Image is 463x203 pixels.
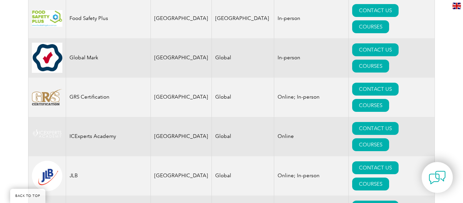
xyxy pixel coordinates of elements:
td: ICExperts Academy [66,117,151,156]
img: 2bff5172-5738-eb11-a813-000d3a79722d-logo.png [32,128,62,145]
td: Online; In-person [274,156,349,196]
td: [GEOGRAPHIC_DATA] [151,38,212,78]
td: Online [274,117,349,156]
td: GRS Certification [66,78,151,117]
a: COURSES [352,20,389,33]
td: Global Mark [66,38,151,78]
a: CONTACT US [352,122,399,135]
a: COURSES [352,138,389,151]
a: COURSES [352,178,389,190]
img: 7f517d0d-f5a0-ea11-a812-000d3ae11abd%20-logo.png [32,89,62,106]
img: contact-chat.png [429,169,446,186]
a: BACK TO TOP [10,189,45,203]
td: Online; In-person [274,78,349,117]
td: [GEOGRAPHIC_DATA] [151,78,212,117]
td: [GEOGRAPHIC_DATA] [151,117,212,156]
td: Global [212,78,274,117]
a: CONTACT US [352,161,399,174]
img: en [452,3,461,9]
img: e52924ac-d9bc-ea11-a814-000d3a79823d-logo.png [32,10,62,27]
td: Global [212,117,274,156]
img: eb2924ac-d9bc-ea11-a814-000d3a79823d-logo.jpg [32,43,62,73]
a: COURSES [352,60,389,73]
a: CONTACT US [352,4,399,17]
td: Global [212,38,274,78]
a: COURSES [352,99,389,112]
td: JLB [66,156,151,196]
img: fd2924ac-d9bc-ea11-a814-000d3a79823d-logo.png [32,161,62,191]
td: In-person [274,38,349,78]
td: [GEOGRAPHIC_DATA] [151,156,212,196]
a: CONTACT US [352,43,399,56]
td: Global [212,156,274,196]
a: CONTACT US [352,83,399,96]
